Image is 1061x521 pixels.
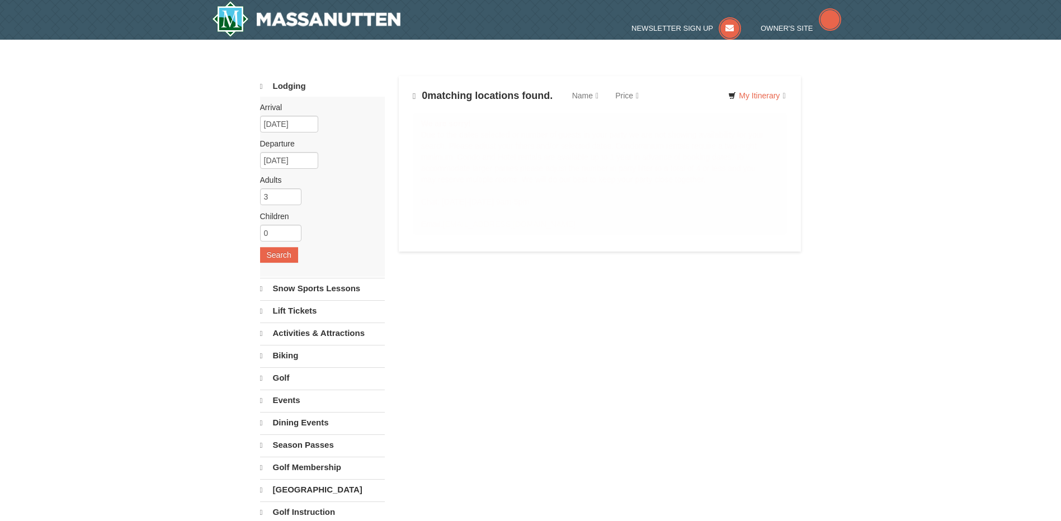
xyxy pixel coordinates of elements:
a: [EMAIL_ADDRESS][DOMAIN_NAME] [443,220,576,229]
a: Price [607,84,647,107]
span: Owner's Site [761,24,813,32]
a: Owner's Site [761,24,841,32]
div: Due to the dates selected or number of guests in your party we are not showing availability for y... [413,113,788,235]
a: Events [260,390,385,411]
a: Massanutten Resort [212,1,401,37]
img: Massanutten Resort Logo [212,1,401,37]
a: Golf [260,367,385,389]
a: [GEOGRAPHIC_DATA] [260,479,385,500]
a: Dining Events [260,412,385,433]
a: Golf Membership [260,457,385,478]
button: Search [260,247,298,263]
label: Departure [260,138,376,149]
a: Biking [260,345,385,366]
a: Activities & Attractions [260,323,385,344]
span: Newsletter Sign Up [631,24,713,32]
a: Newsletter Sign Up [631,24,741,32]
label: Arrival [260,102,376,113]
strong: We are sorry! [421,119,471,128]
a: Lodging [260,76,385,97]
a: Season Passes [260,434,385,456]
a: My Itinerary [721,87,793,104]
label: Adults [260,174,376,186]
label: Children [260,211,376,222]
a: Name [564,84,607,107]
a: Snow Sports Lessons [260,278,385,299]
a: Lift Tickets [260,300,385,321]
